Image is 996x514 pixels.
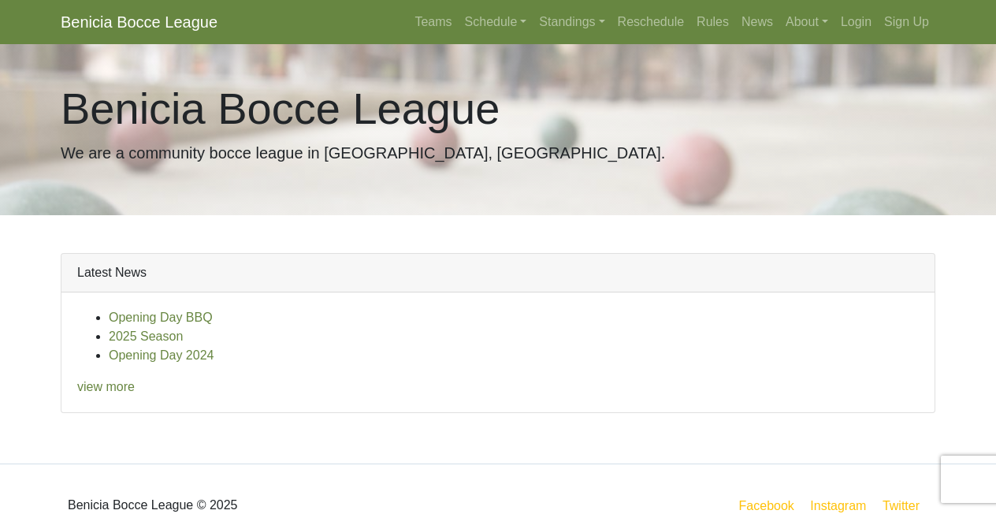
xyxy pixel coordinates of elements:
[834,6,878,38] a: Login
[61,6,217,38] a: Benicia Bocce League
[735,6,779,38] a: News
[459,6,533,38] a: Schedule
[77,380,135,393] a: view more
[878,6,935,38] a: Sign Up
[611,6,691,38] a: Reschedule
[109,311,213,324] a: Opening Day BBQ
[109,348,214,362] a: Opening Day 2024
[61,254,935,292] div: Latest News
[533,6,611,38] a: Standings
[779,6,834,38] a: About
[61,82,935,135] h1: Benicia Bocce League
[690,6,735,38] a: Rules
[109,330,183,343] a: 2025 Season
[61,141,935,165] p: We are a community bocce league in [GEOGRAPHIC_DATA], [GEOGRAPHIC_DATA].
[408,6,458,38] a: Teams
